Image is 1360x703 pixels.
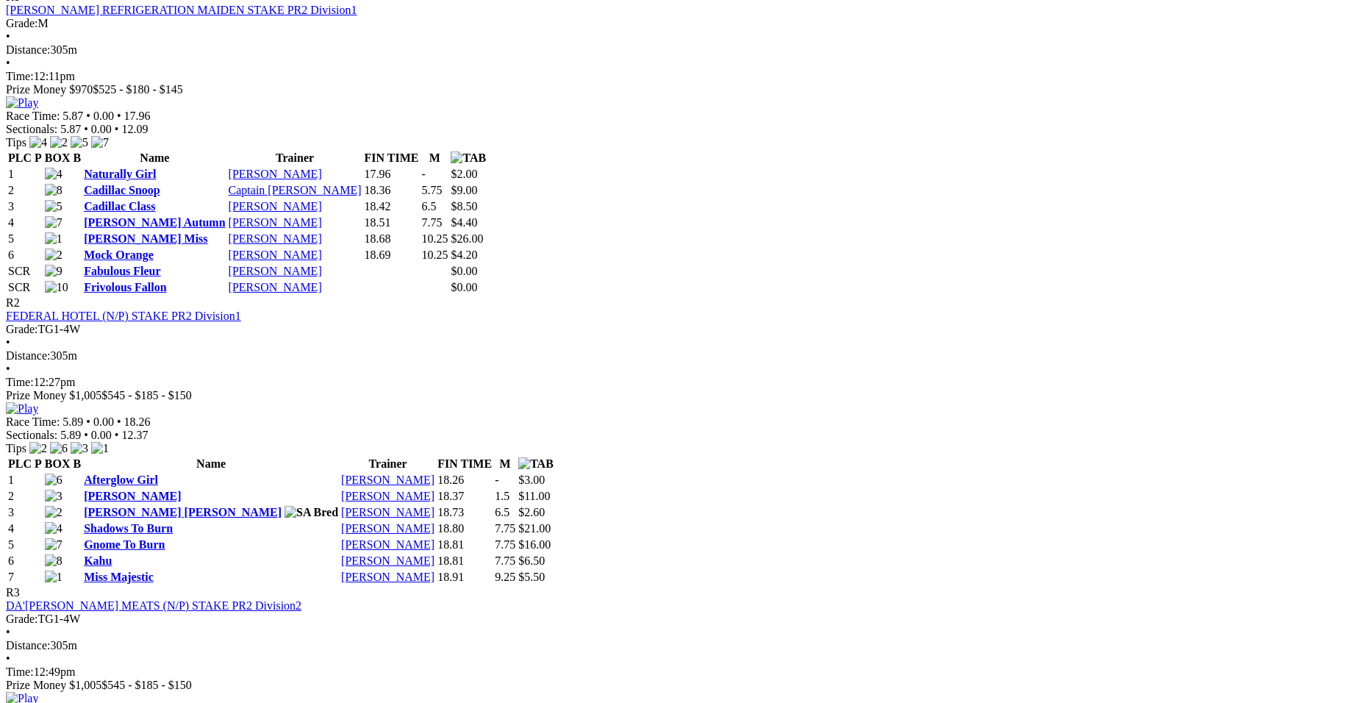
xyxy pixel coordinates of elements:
[229,265,322,277] a: [PERSON_NAME]
[495,506,509,518] text: 6.5
[6,70,1354,83] div: 12:11pm
[45,538,62,552] img: 7
[7,473,43,488] td: 1
[495,490,509,502] text: 1.5
[341,506,434,518] a: [PERSON_NAME]
[84,200,155,213] a: Cadillac Class
[91,123,112,135] span: 0.00
[6,665,1354,679] div: 12:49pm
[518,538,551,551] span: $16.00
[7,264,43,279] td: SCR
[71,442,88,455] img: 3
[229,249,322,261] a: [PERSON_NAME]
[93,110,114,122] span: 0.00
[84,249,154,261] a: Mock Orange
[45,506,62,519] img: 2
[363,232,419,246] td: 18.68
[84,474,158,486] a: Afterglow Girl
[437,521,493,536] td: 18.80
[451,265,477,277] span: $0.00
[45,490,62,503] img: 3
[7,232,43,246] td: 5
[86,110,90,122] span: •
[50,442,68,455] img: 6
[86,415,90,428] span: •
[6,110,60,122] span: Race Time:
[437,457,493,471] th: FIN TIME
[437,554,493,568] td: 18.81
[7,215,43,230] td: 4
[84,506,282,518] a: [PERSON_NAME] [PERSON_NAME]
[229,168,322,180] a: [PERSON_NAME]
[45,168,62,181] img: 4
[363,151,419,165] th: FIN TIME
[83,457,339,471] th: Name
[495,522,515,535] text: 7.75
[29,442,47,455] img: 2
[6,613,1354,626] div: TG1-4W
[518,554,545,567] span: $6.50
[91,429,112,441] span: 0.00
[6,323,1354,336] div: TG1-4W
[6,349,1354,363] div: 305m
[93,415,114,428] span: 0.00
[229,232,322,245] a: [PERSON_NAME]
[84,123,88,135] span: •
[45,474,62,487] img: 6
[6,665,34,678] span: Time:
[7,248,43,263] td: 6
[124,415,151,428] span: 18.26
[45,571,62,584] img: 1
[6,17,1354,30] div: M
[6,96,38,110] img: Play
[6,429,57,441] span: Sectionals:
[93,83,183,96] span: $525 - $180 - $145
[84,571,154,583] a: Miss Majestic
[341,571,434,583] a: [PERSON_NAME]
[421,184,442,196] text: 5.75
[6,599,301,612] a: DA'[PERSON_NAME] MEATS (N/P) STAKE PR2 Division2
[35,457,42,470] span: P
[229,184,362,196] a: Captain [PERSON_NAME]
[340,457,435,471] th: Trainer
[6,586,20,599] span: R3
[495,554,515,567] text: 7.75
[6,613,38,625] span: Grade:
[494,457,516,471] th: M
[6,30,10,43] span: •
[29,136,47,149] img: 4
[341,474,434,486] a: [PERSON_NAME]
[45,184,62,197] img: 8
[451,232,483,245] span: $26.00
[451,151,486,165] img: TAB
[6,136,26,149] span: Tips
[91,136,109,149] img: 7
[62,415,83,428] span: 5.89
[437,570,493,585] td: 18.91
[45,151,71,164] span: BOX
[45,281,68,294] img: 10
[73,151,81,164] span: B
[6,442,26,454] span: Tips
[437,505,493,520] td: 18.73
[8,457,32,470] span: PLC
[437,473,493,488] td: 18.26
[518,457,554,471] img: TAB
[121,123,148,135] span: 12.09
[7,570,43,585] td: 7
[117,415,121,428] span: •
[6,639,50,652] span: Distance:
[115,123,119,135] span: •
[6,639,1354,652] div: 305m
[6,376,34,388] span: Time:
[45,200,62,213] img: 5
[84,184,160,196] a: Cadillac Snoop
[45,265,62,278] img: 9
[45,522,62,535] img: 4
[363,183,419,198] td: 18.36
[8,151,32,164] span: PLC
[6,123,57,135] span: Sectionals:
[6,57,10,69] span: •
[495,571,515,583] text: 9.25
[421,232,448,245] text: 10.25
